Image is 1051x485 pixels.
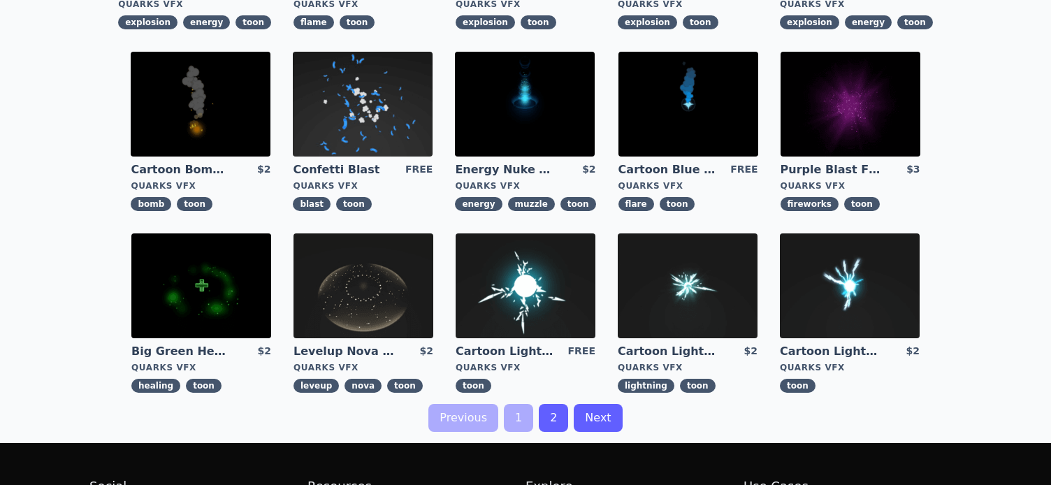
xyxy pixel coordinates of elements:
[618,180,758,191] div: Quarks VFX
[455,52,595,157] img: imgAlt
[118,15,177,29] span: explosion
[660,197,695,211] span: toon
[618,233,758,338] img: imgAlt
[456,15,515,29] span: explosion
[781,162,881,178] a: Purple Blast Fireworks
[508,197,555,211] span: muzzle
[345,379,382,393] span: nova
[131,180,270,191] div: Quarks VFX
[428,404,498,432] a: Previous
[560,197,596,211] span: toon
[293,52,433,157] img: imgAlt
[780,344,880,359] a: Cartoon Lightning Ball with Bloom
[568,344,595,359] div: FREE
[897,15,933,29] span: toon
[336,197,372,211] span: toon
[293,180,433,191] div: Quarks VFX
[618,344,718,359] a: Cartoon Lightning Ball Explosion
[186,379,222,393] span: toon
[456,344,556,359] a: Cartoon Lightning Ball
[582,162,595,178] div: $2
[539,404,568,432] a: 2
[844,197,880,211] span: toon
[293,344,394,359] a: Levelup Nova Effect
[456,379,491,393] span: toon
[845,15,892,29] span: energy
[456,233,595,338] img: imgAlt
[405,162,433,178] div: FREE
[781,197,839,211] span: fireworks
[258,344,271,359] div: $2
[131,233,271,338] img: imgAlt
[177,197,212,211] span: toon
[618,379,674,393] span: lightning
[293,197,331,211] span: blast
[521,15,556,29] span: toon
[730,162,758,178] div: FREE
[293,162,393,178] a: Confetti Blast
[340,15,375,29] span: toon
[618,362,758,373] div: Quarks VFX
[574,404,622,432] a: Next
[906,162,920,178] div: $3
[420,344,433,359] div: $2
[780,379,816,393] span: toon
[293,379,339,393] span: leveup
[387,379,423,393] span: toon
[680,379,716,393] span: toon
[131,362,271,373] div: Quarks VFX
[235,15,271,29] span: toon
[257,162,270,178] div: $2
[293,15,334,29] span: flame
[618,52,758,157] img: imgAlt
[780,15,839,29] span: explosion
[455,162,556,178] a: Energy Nuke Muzzle Flash
[131,52,270,157] img: imgAlt
[744,344,758,359] div: $2
[131,344,232,359] a: Big Green Healing Effect
[131,162,231,178] a: Cartoon Bomb Fuse
[618,15,677,29] span: explosion
[456,362,595,373] div: Quarks VFX
[455,197,502,211] span: energy
[781,52,920,157] img: imgAlt
[780,362,920,373] div: Quarks VFX
[131,379,180,393] span: healing
[293,362,433,373] div: Quarks VFX
[780,233,920,338] img: imgAlt
[683,15,718,29] span: toon
[293,233,433,338] img: imgAlt
[618,197,654,211] span: flare
[183,15,230,29] span: energy
[131,197,171,211] span: bomb
[906,344,920,359] div: $2
[504,404,533,432] a: 1
[618,162,719,178] a: Cartoon Blue Flare
[455,180,595,191] div: Quarks VFX
[781,180,920,191] div: Quarks VFX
